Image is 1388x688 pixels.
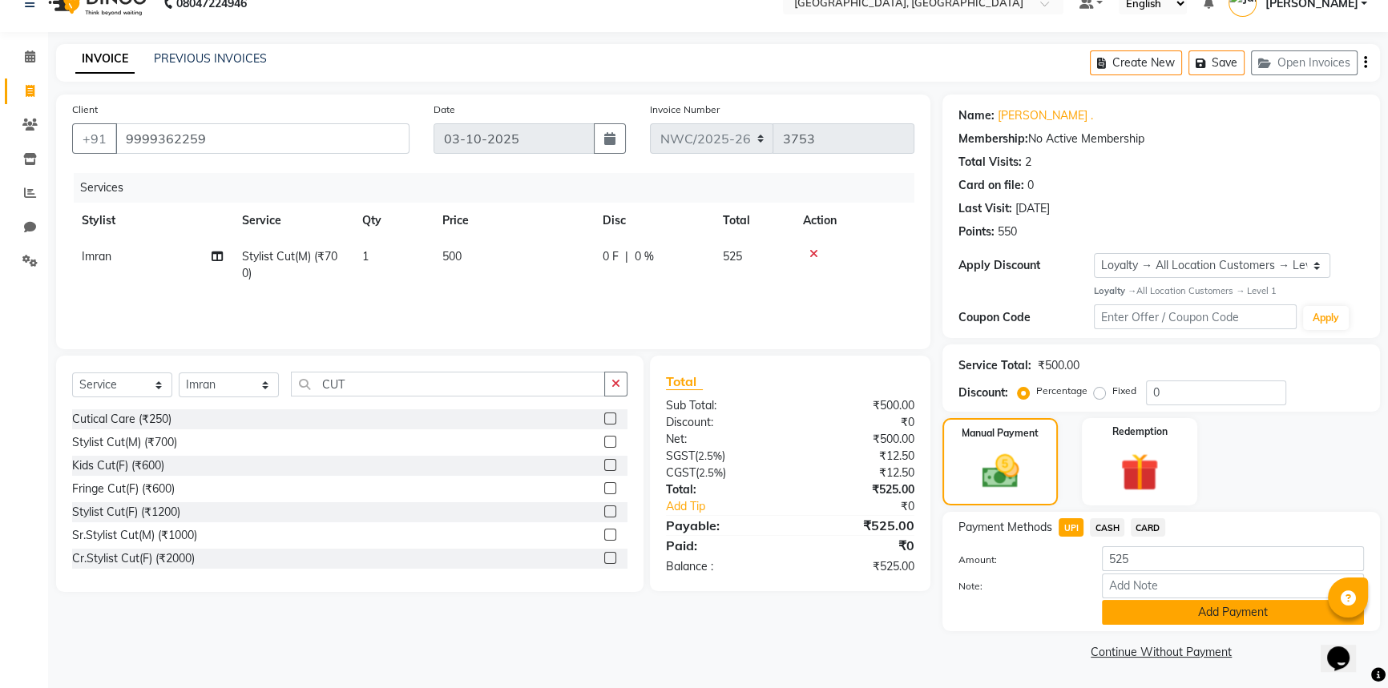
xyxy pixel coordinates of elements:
[1102,573,1364,598] input: Add Note
[72,123,117,154] button: +91
[115,123,410,154] input: Search by Name/Mobile/Email/Code
[958,257,1094,274] div: Apply Discount
[793,203,914,239] th: Action
[1112,384,1136,398] label: Fixed
[654,536,790,555] div: Paid:
[72,550,195,567] div: Cr.Stylist Cut(F) (₹2000)
[1102,546,1364,571] input: Amount
[625,248,628,265] span: |
[72,481,175,497] div: Fringe Cut(F) (₹600)
[958,131,1364,147] div: No Active Membership
[666,465,696,480] span: CGST
[654,481,790,498] div: Total:
[958,154,1022,171] div: Total Visits:
[82,249,111,264] span: Imran
[654,397,790,414] div: Sub Total:
[790,414,926,431] div: ₹0
[790,558,926,575] div: ₹525.00
[970,450,1031,493] img: _cash.svg
[998,107,1093,124] a: [PERSON_NAME] .
[958,107,995,124] div: Name:
[1321,624,1372,672] iframe: chat widget
[433,203,593,239] th: Price
[603,248,619,265] span: 0 F
[790,536,926,555] div: ₹0
[291,372,605,396] input: Search or Scan
[654,431,790,448] div: Net:
[1059,518,1083,537] span: UPI
[442,249,462,264] span: 500
[1036,384,1087,398] label: Percentage
[654,516,790,535] div: Payable:
[723,249,742,264] span: 525
[1094,284,1364,298] div: All Location Customers → Level 1
[654,558,790,575] div: Balance :
[654,465,790,481] div: ( )
[813,498,926,515] div: ₹0
[1188,50,1245,75] button: Save
[1015,200,1050,217] div: [DATE]
[72,457,164,474] div: Kids Cut(F) (₹600)
[353,203,433,239] th: Qty
[790,397,926,414] div: ₹500.00
[1112,424,1168,439] label: Redemption
[998,223,1017,240] div: 550
[666,373,703,390] span: Total
[666,449,695,463] span: SGST
[1025,154,1031,171] div: 2
[72,504,180,521] div: Stylist Cut(F) (₹1200)
[713,203,793,239] th: Total
[958,309,1094,326] div: Coupon Code
[790,431,926,448] div: ₹500.00
[1038,357,1079,374] div: ₹500.00
[1090,518,1124,537] span: CASH
[154,51,267,66] a: PREVIOUS INVOICES
[434,103,455,117] label: Date
[72,527,197,544] div: Sr.Stylist Cut(M) (₹1000)
[958,131,1028,147] div: Membership:
[1303,306,1349,330] button: Apply
[790,481,926,498] div: ₹525.00
[1094,304,1297,329] input: Enter Offer / Coupon Code
[242,249,337,280] span: Stylist Cut(M) (₹700)
[72,103,98,117] label: Client
[946,644,1377,661] a: Continue Without Payment
[958,357,1031,374] div: Service Total:
[1251,50,1358,75] button: Open Invoices
[72,411,171,428] div: Cutical Care (₹250)
[72,434,177,451] div: Stylist Cut(M) (₹700)
[654,448,790,465] div: ( )
[1108,449,1171,497] img: _gift.svg
[946,579,1090,593] label: Note:
[75,45,135,74] a: INVOICE
[946,553,1090,567] label: Amount:
[654,414,790,431] div: Discount:
[1090,50,1182,75] button: Create New
[958,177,1024,194] div: Card on file:
[654,498,813,515] a: Add Tip
[72,203,232,239] th: Stylist
[362,249,369,264] span: 1
[635,248,654,265] span: 0 %
[962,426,1039,441] label: Manual Payment
[1094,285,1136,296] strong: Loyalty →
[790,448,926,465] div: ₹12.50
[790,516,926,535] div: ₹525.00
[958,223,995,240] div: Points:
[958,384,1008,401] div: Discount:
[1027,177,1034,194] div: 0
[1131,518,1165,537] span: CARD
[1102,600,1364,625] button: Add Payment
[74,173,926,203] div: Services
[790,465,926,481] div: ₹12.50
[958,200,1012,217] div: Last Visit:
[232,203,353,239] th: Service
[699,466,723,479] span: 2.5%
[593,203,713,239] th: Disc
[650,103,720,117] label: Invoice Number
[958,519,1052,536] span: Payment Methods
[698,449,722,462] span: 2.5%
